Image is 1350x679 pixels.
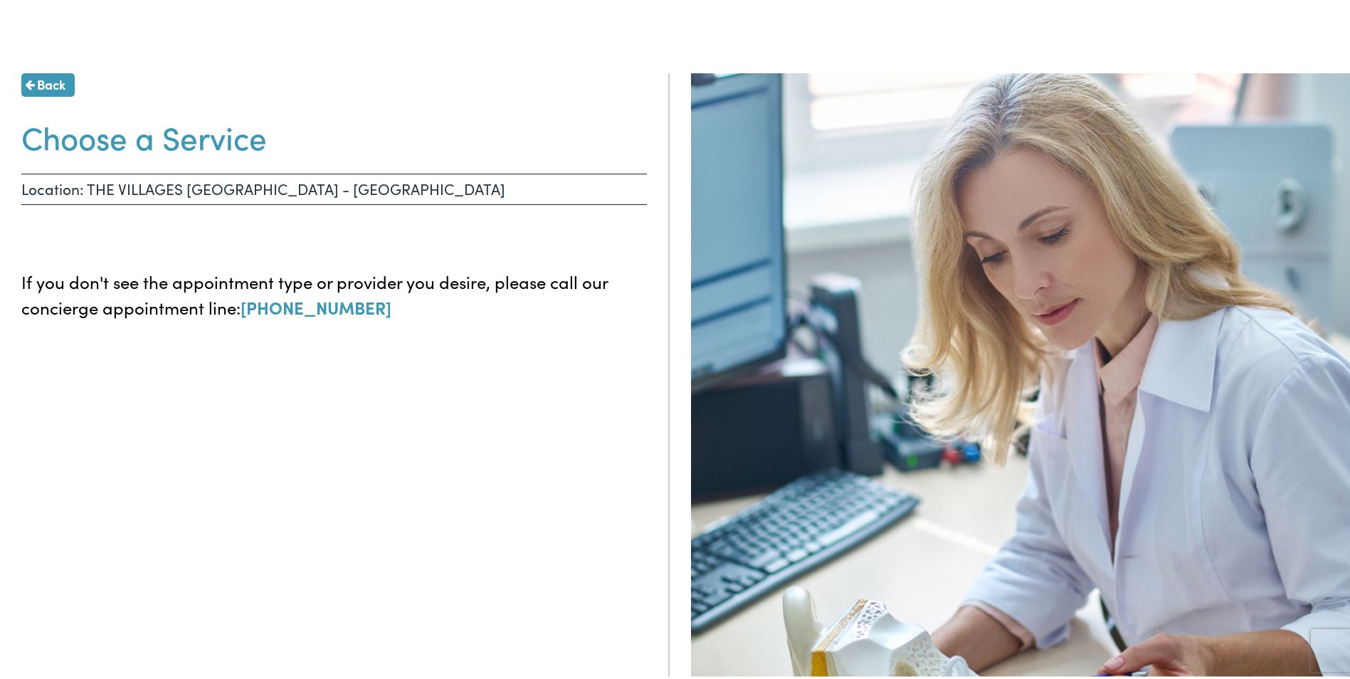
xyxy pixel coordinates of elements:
[21,115,647,153] h1: Choose a Service
[21,171,647,202] p: Location: THE VILLAGES [GEOGRAPHIC_DATA] - [GEOGRAPHIC_DATA]
[21,70,75,94] a: Back
[21,266,647,317] p: If you don't see the appointment type or provider you desire, please call our concierge appointme...
[37,72,65,91] span: Back
[241,293,391,316] a: [PHONE_NUMBER]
